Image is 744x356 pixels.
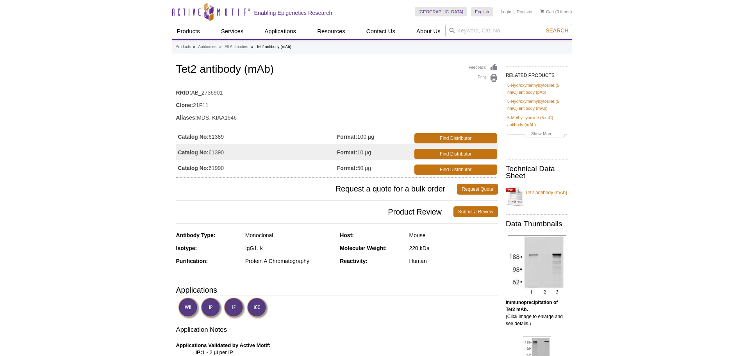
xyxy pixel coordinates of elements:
[517,9,533,14] a: Register
[260,24,301,39] a: Applications
[337,165,357,172] strong: Format:
[506,299,568,327] p: (Click image to enlarge and see details.)
[414,133,497,143] a: Find Distributor
[176,109,498,122] td: MDS, KIAA1546
[256,45,291,49] li: Tet2 antibody (mAb)
[541,9,554,14] a: Cart
[201,297,222,319] img: Immunoprecipitation Validated
[506,220,568,227] h2: Data Thumbnails
[193,45,195,49] li: »
[514,7,515,16] li: |
[501,9,511,14] a: Login
[216,24,248,39] a: Services
[541,9,544,13] img: Your Cart
[469,63,498,72] a: Feedback
[507,82,567,96] a: 5-Hydroxymethylcytosine (5-hmC) antibody (pAb)
[415,7,467,16] a: [GEOGRAPHIC_DATA]
[412,24,445,39] a: About Us
[409,232,498,239] div: Mouse
[247,297,268,319] img: Immunocytochemistry Validated
[172,24,205,39] a: Products
[176,129,337,144] td: 61389
[245,258,334,265] div: Protein A Chromatography
[176,160,337,175] td: 61990
[506,165,568,179] h2: Technical Data Sheet
[362,24,400,39] a: Contact Us
[340,232,354,238] strong: Host:
[337,129,413,144] td: 100 µg
[337,144,413,160] td: 10 µg
[219,45,222,49] li: »
[176,97,498,109] td: 21F11
[543,27,571,34] button: Search
[453,206,498,217] a: Submit a Review
[508,235,566,296] img: Tet2 antibody (mAb) tested by immunoprecipitation.
[414,149,497,159] a: Find Distributor
[176,206,453,217] span: Product Review
[471,7,493,16] a: English
[409,258,498,265] div: Human
[176,232,216,238] strong: Antibody Type:
[507,114,567,128] a: 5-Methylcytosine (5-mC) antibody (mAb)
[245,232,334,239] div: Monoclonal
[178,149,209,156] strong: Catalog No:
[224,297,245,319] img: Immunofluorescence Validated
[225,43,248,50] a: All Antibodies
[340,258,368,264] strong: Reactivity:
[457,184,498,195] a: Request Quote
[337,160,413,175] td: 50 µg
[546,27,568,34] span: Search
[251,45,253,49] li: »
[312,24,350,39] a: Resources
[469,74,498,82] a: Print
[254,9,332,16] h2: Enabling Epigenetics Research
[176,284,498,296] h3: Applications
[176,102,193,109] strong: Clone:
[409,245,498,252] div: 220 kDa
[340,245,387,251] strong: Molecular Weight:
[506,184,568,208] a: Tet2 antibody (mAb)
[178,133,209,140] strong: Catalog No:
[506,66,568,81] h2: RELATED PRODUCTS
[176,184,457,195] span: Request a quote for a bulk order
[245,245,334,252] div: IgG1, k
[445,24,572,37] input: Keyword, Cat. No.
[507,130,567,139] a: Show More
[176,342,271,348] b: Applications Validated by Active Motif:
[506,300,558,312] b: Immunoprecipitation of Tet2 mAb.
[176,84,498,97] td: AB_2736901
[541,7,572,16] li: (0 items)
[176,89,191,96] strong: RRID:
[414,165,497,175] a: Find Distributor
[176,325,498,336] h3: Application Notes
[176,63,498,77] h1: Tet2 antibody (mAb)
[176,114,197,121] strong: Aliases:
[178,297,200,319] img: Western Blot Validated
[176,144,337,160] td: 61390
[198,43,216,50] a: Antibodies
[337,133,357,140] strong: Format:
[176,258,208,264] strong: Purification:
[176,43,191,50] a: Products
[196,349,202,355] strong: IP:
[337,149,357,156] strong: Format:
[507,98,567,112] a: 5-Hydroxymethylcytosine (5-hmC) antibody (mAb)
[176,245,197,251] strong: Isotype:
[178,165,209,172] strong: Catalog No:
